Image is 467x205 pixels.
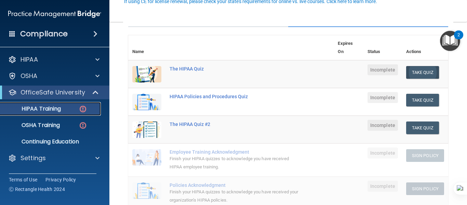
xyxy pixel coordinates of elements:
button: Open Resource Center, 2 new notifications [440,31,460,51]
img: PMB logo [8,7,101,21]
th: Status [363,35,402,60]
p: HIPAA [21,55,38,64]
div: The HIPAA Quiz #2 [170,121,299,127]
div: The HIPAA Quiz [170,66,299,72]
button: Take Quiz [406,94,439,106]
p: OSHA [21,72,38,80]
th: Expires On [334,35,363,60]
div: 2 [457,35,460,44]
p: OfficeSafe University [21,88,85,97]
h4: Compliance [20,29,68,39]
span: Incomplete [368,181,398,192]
button: Sign Policy [406,149,444,162]
a: OfficeSafe University [8,88,99,97]
p: HIPAA Training [4,105,61,112]
span: Incomplete [368,92,398,103]
div: Finish your HIPAA quizzes to acknowledge you have received HIPAA employee training. [170,155,299,171]
img: danger-circle.6113f641.png [79,105,87,113]
th: Actions [402,35,448,60]
a: Terms of Use [9,176,37,183]
div: HIPAA Policies and Procedures Quiz [170,94,299,99]
a: Privacy Policy [45,176,76,183]
p: Settings [21,154,46,162]
span: Incomplete [368,120,398,131]
img: danger-circle.6113f641.png [79,121,87,130]
span: Incomplete [368,64,398,75]
a: Settings [8,154,99,162]
button: Sign Policy [406,182,444,195]
span: Ⓒ Rectangle Health 2024 [9,186,65,193]
div: Policies Acknowledgment [170,182,299,188]
div: Employee Training Acknowledgment [170,149,299,155]
p: OSHA Training [4,122,60,129]
p: Continuing Education [4,138,98,145]
button: Take Quiz [406,121,439,134]
a: HIPAA [8,55,99,64]
span: Incomplete [368,148,398,158]
th: Name [128,35,165,60]
button: Take Quiz [406,66,439,79]
a: OSHA [8,72,99,80]
div: Finish your HIPAA quizzes to acknowledge you have received your organization’s HIPAA policies. [170,188,299,204]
